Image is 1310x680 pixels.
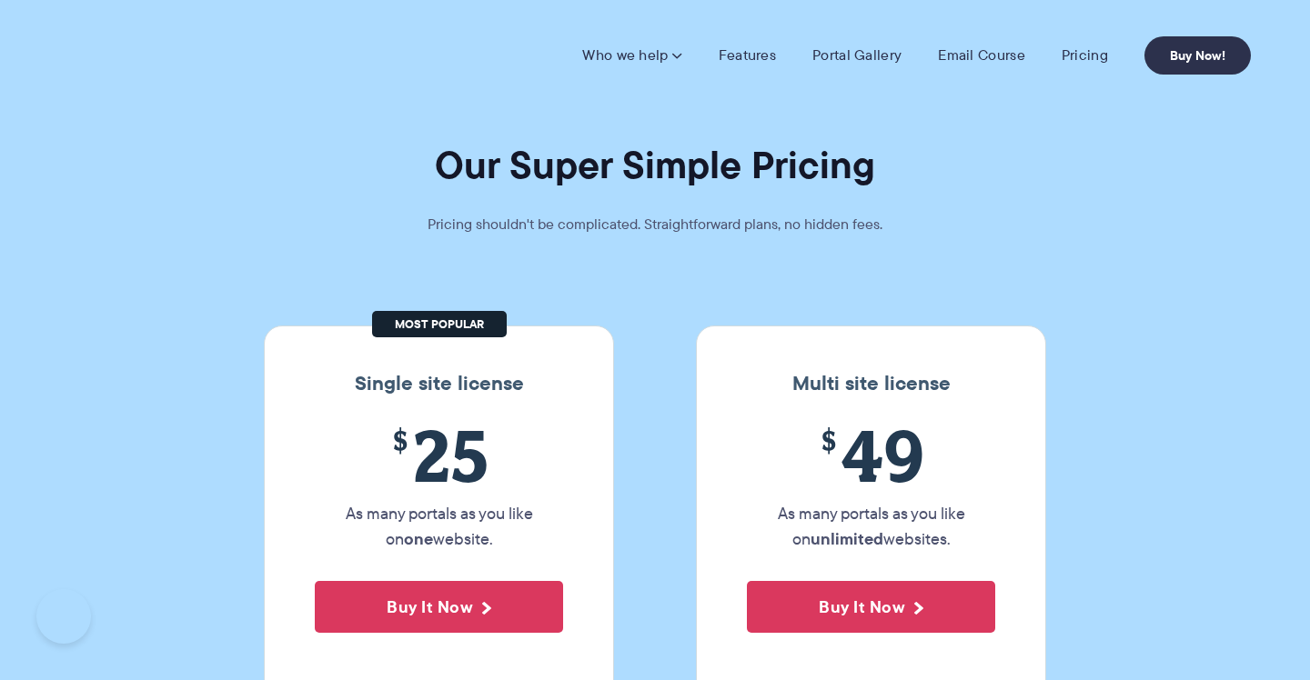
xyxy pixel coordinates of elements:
p: Pricing shouldn't be complicated. Straightforward plans, no hidden fees. [382,212,928,237]
span: 25 [315,414,563,496]
a: Features [719,46,776,65]
p: As many portals as you like on websites. [747,501,995,552]
a: Portal Gallery [812,46,902,65]
strong: unlimited [811,526,883,551]
a: Email Course [938,46,1025,65]
a: Who we help [582,46,681,65]
a: Buy Now! [1144,36,1251,75]
p: As many portals as you like on website. [315,501,563,552]
span: 49 [747,414,995,496]
button: Buy It Now [315,581,563,633]
strong: one [404,526,433,551]
h3: Multi site license [715,372,1027,395]
h3: Single site license [283,372,595,395]
iframe: Toggle Customer Support [36,589,91,644]
button: Buy It Now [747,581,995,633]
a: Pricing [1062,46,1108,65]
